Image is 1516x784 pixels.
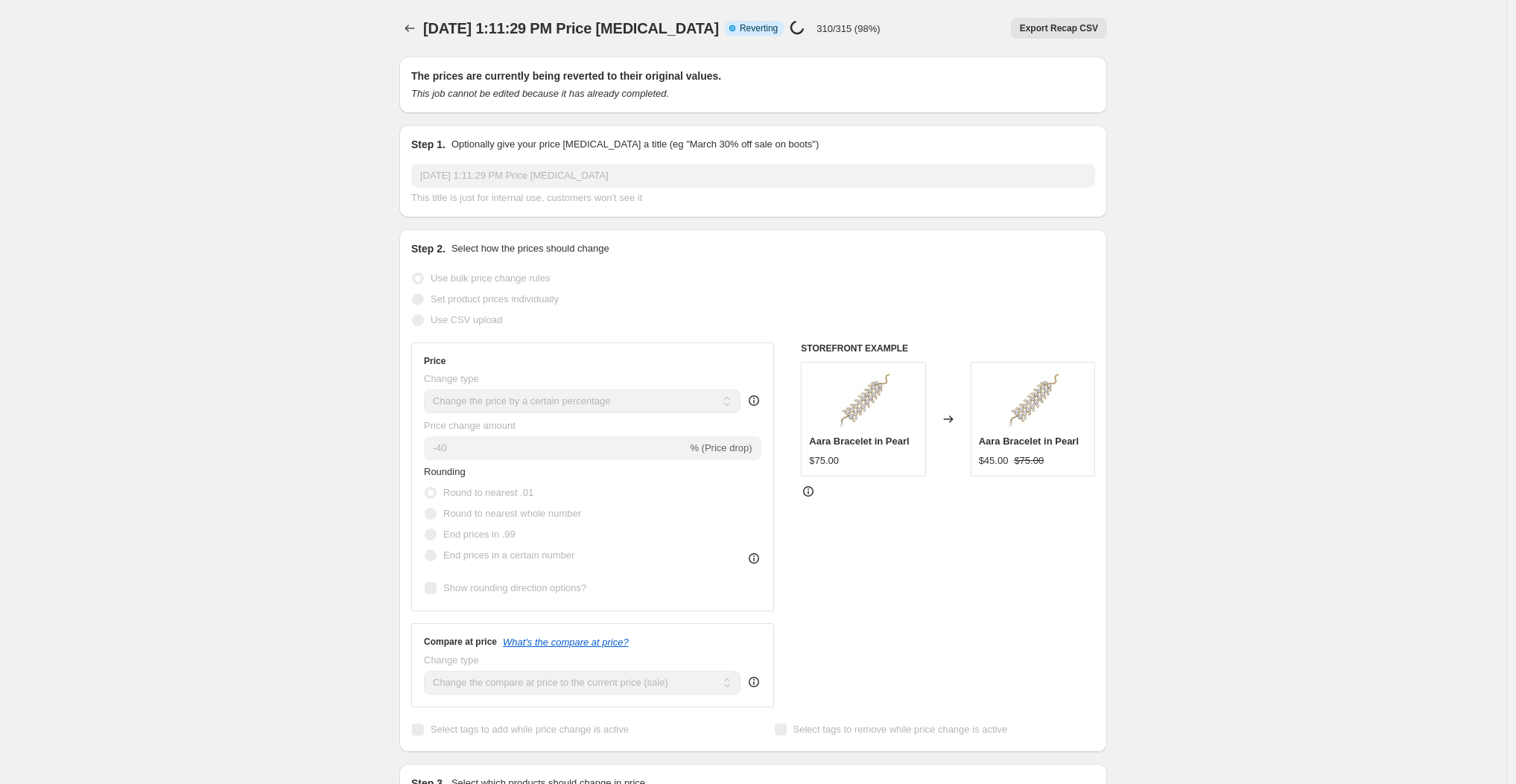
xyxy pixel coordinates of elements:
h2: Step 2. [411,241,445,256]
span: Change type [424,654,479,666]
div: help [746,393,761,408]
span: Set product prices individually [431,293,559,305]
span: Round to nearest whole number [443,508,581,519]
img: B1467_80x.jpg [834,370,893,430]
span: Show rounding direction options? [443,582,586,593]
div: $75.00 [809,453,839,468]
span: % (Price drop) [690,442,752,453]
strike: $75.00 [1014,453,1044,468]
span: Select tags to remove while price change is active [793,724,1008,735]
div: $45.00 [979,453,1009,468]
span: Select tags to add while price change is active [431,724,629,735]
h2: The prices are currently being reverted to their original values. [411,68,1095,83]
span: Aara Bracelet in Pearl [979,436,1079,447]
span: Change type [424,373,479,384]
i: This job cannot be edited because it has already completed. [411,88,669,99]
h3: Compare at price [424,636,497,648]
span: [DATE] 1:11:29 PM Price [MEDICAL_DATA] [423,20,719,36]
span: Aara Bracelet in Pearl [809,436,909,447]
img: B1467_80x.jpg [1003,370,1062,430]
span: End prices in a certain number [443,549,574,561]
input: -15 [424,436,687,460]
span: End prices in .99 [443,529,516,540]
span: Rounding [424,466,466,477]
p: 310/315 (98%) [816,23,880,34]
input: 30% off holiday sale [411,164,1095,188]
span: Use CSV upload [431,314,502,325]
h2: Step 1. [411,137,445,152]
span: This title is just for internal use, customers won't see it [411,192,642,203]
span: Export Recap CSV [1020,22,1098,34]
span: Round to nearest .01 [443,487,533,498]
button: Price change jobs [399,18,420,39]
span: Reverting [740,22,778,34]
div: help [746,675,761,689]
p: Select how the prices should change [451,241,609,256]
p: Optionally give your price [MEDICAL_DATA] a title (eg "March 30% off sale on boots") [451,137,819,152]
h6: STOREFRONT EXAMPLE [801,342,1095,354]
button: What's the compare at price? [503,637,629,648]
button: Export Recap CSV [1011,18,1107,39]
span: Price change amount [424,420,516,431]
span: Use bulk price change rules [431,273,550,284]
h3: Price [424,355,445,367]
